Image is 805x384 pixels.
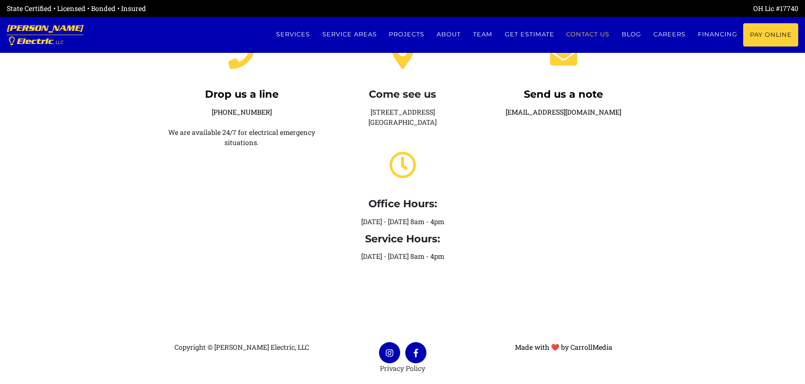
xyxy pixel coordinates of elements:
span: , LLC [53,40,64,45]
h4: Come see us [329,88,477,101]
a: Send us a note[EMAIL_ADDRESS][DOMAIN_NAME] [490,49,638,116]
a: Projects [383,23,431,46]
div: We are available 24/7 for electrical emergency situations. [161,28,322,268]
h4: Service Hours: [329,233,477,245]
div: OH Lic #17740 [403,3,799,14]
a: Pay Online [743,23,798,47]
a: Services [270,23,316,46]
div: [STREET_ADDRESS] [GEOGRAPHIC_DATA] [DATE] - [DATE] 8am - 4pm [DATE] - [DATE] 8am - 4pm [322,28,483,268]
a: Blog [616,23,647,46]
h4: Send us a note [490,88,638,101]
a: Made with ❤ by CarrollMedia [515,343,612,351]
a: Service Areas [316,23,383,46]
a: [PERSON_NAME] Electric, LLC [7,17,83,53]
a: Privacy Policy [380,364,425,373]
span: Copyright © [PERSON_NAME] Electric, LLC [174,343,309,351]
a: Team [467,23,499,46]
div: State Certified • Licensed • Bonded • Insured [7,3,403,14]
h4: Office Hours: [329,198,477,210]
a: Financing [692,23,743,46]
h4: Drop us a line [168,88,316,101]
a: Contact us [560,23,616,46]
a: Get estimate [498,23,560,46]
a: About [431,23,467,46]
a: Drop us a line[PHONE_NUMBER] [168,49,316,116]
a: Careers [647,23,692,46]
